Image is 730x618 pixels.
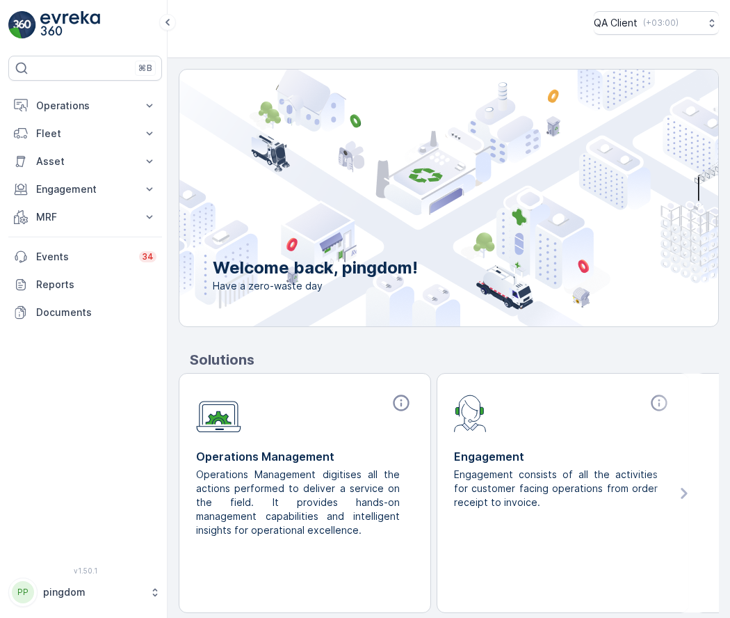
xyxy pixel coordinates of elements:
button: PPpingdom [8,578,162,607]
p: ( +03:00 ) [643,17,679,29]
p: Reports [36,278,156,292]
img: logo_light-DOdMpM7g.png [40,11,100,39]
button: QA Client(+03:00) [594,11,719,35]
button: Asset [8,148,162,175]
div: PP [12,581,34,603]
p: Documents [36,306,156,319]
button: Fleet [8,120,162,148]
button: MRF [8,203,162,231]
p: Engagement consists of all the activities for customer facing operations from order receipt to in... [454,468,660,509]
p: Asset [36,154,134,168]
p: pingdom [43,585,143,599]
img: module-icon [454,393,487,432]
button: Operations [8,92,162,120]
p: Fleet [36,127,134,141]
p: Operations [36,99,134,113]
span: v 1.50.1 [8,566,162,575]
p: Solutions [190,349,719,370]
a: Events34 [8,243,162,271]
p: Operations Management [196,448,414,465]
p: Welcome back, pingdom! [213,257,418,279]
p: Engagement [36,182,134,196]
p: Engagement [454,448,672,465]
p: 34 [142,251,154,262]
p: ⌘B [138,63,152,74]
img: city illustration [117,70,718,326]
img: module-icon [196,393,241,433]
span: Have a zero-waste day [213,279,418,293]
p: QA Client [594,16,638,30]
p: Operations Management digitises all the actions performed to deliver a service on the field. It p... [196,468,403,537]
img: logo [8,11,36,39]
button: Engagement [8,175,162,203]
a: Documents [8,299,162,326]
a: Reports [8,271,162,299]
p: Events [36,250,131,264]
p: MRF [36,210,134,224]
